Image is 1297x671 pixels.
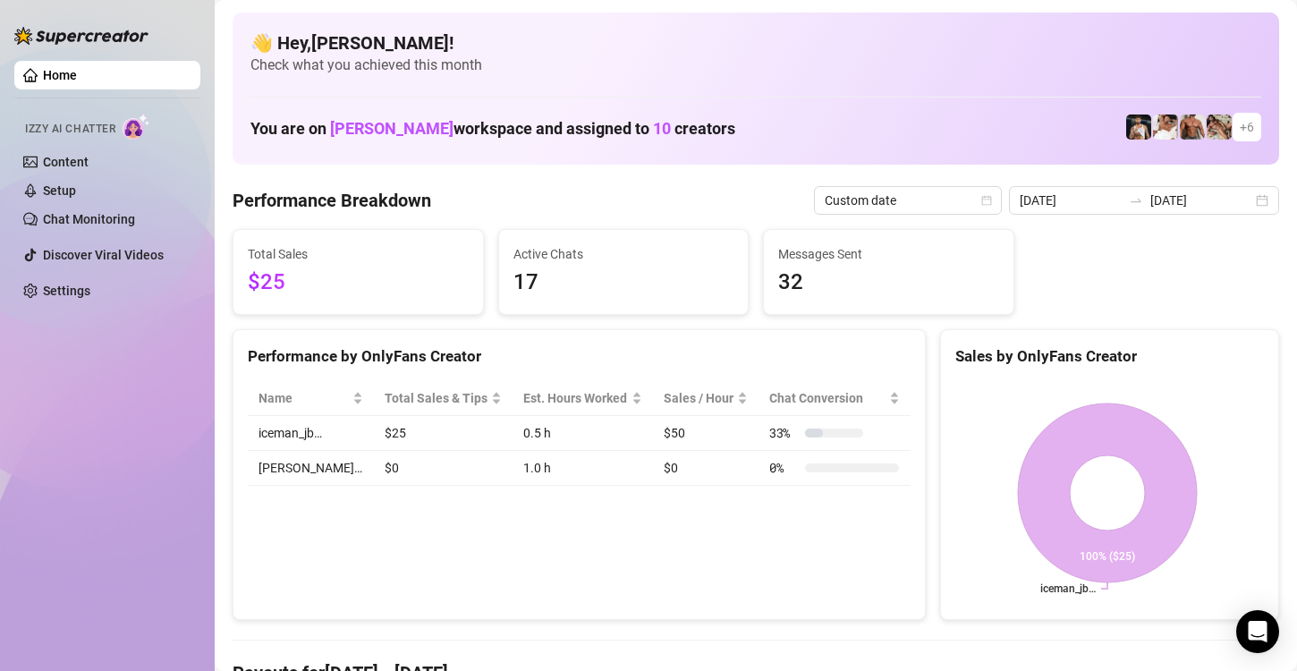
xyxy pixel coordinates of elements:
span: Total Sales [248,244,469,264]
td: [PERSON_NAME]… [248,451,374,486]
a: Home [43,68,77,82]
span: 32 [778,266,999,300]
td: 1.0 h [513,451,653,486]
h4: 👋 Hey, [PERSON_NAME] ! [250,30,1261,55]
span: Sales / Hour [664,388,733,408]
th: Sales / Hour [653,381,759,416]
img: Uncle [1207,115,1232,140]
span: 0 % [769,458,798,478]
span: calendar [981,195,992,206]
td: $50 [653,416,759,451]
img: Chris [1126,115,1151,140]
span: Chat Conversion [769,388,886,408]
div: Performance by OnlyFans Creator [248,344,911,369]
span: 33 % [769,423,798,443]
input: End date [1150,191,1252,210]
span: Check what you achieved this month [250,55,1261,75]
th: Chat Conversion [759,381,911,416]
span: to [1129,193,1143,208]
td: $0 [374,451,513,486]
td: $0 [653,451,759,486]
td: $25 [374,416,513,451]
a: Settings [43,284,90,298]
span: Active Chats [513,244,734,264]
a: Content [43,155,89,169]
div: Sales by OnlyFans Creator [955,344,1264,369]
span: Total Sales & Tips [385,388,488,408]
img: Jake [1153,115,1178,140]
span: 17 [513,266,734,300]
a: Chat Monitoring [43,212,135,226]
span: [PERSON_NAME] [330,119,454,138]
span: + 6 [1240,117,1254,137]
a: Discover Viral Videos [43,248,164,262]
img: AI Chatter [123,114,150,140]
td: iceman_jb… [248,416,374,451]
span: Name [259,388,349,408]
text: iceman_jb… [1040,582,1096,595]
h1: You are on workspace and assigned to creators [250,119,735,139]
img: logo-BBDzfeDw.svg [14,27,148,45]
a: Setup [43,183,76,198]
div: Open Intercom Messenger [1236,610,1279,653]
span: 10 [653,119,671,138]
th: Name [248,381,374,416]
td: 0.5 h [513,416,653,451]
img: David [1180,115,1205,140]
span: $25 [248,266,469,300]
span: swap-right [1129,193,1143,208]
span: Custom date [825,187,991,214]
input: Start date [1020,191,1122,210]
div: Est. Hours Worked [523,388,628,408]
th: Total Sales & Tips [374,381,513,416]
span: Izzy AI Chatter [25,121,115,138]
span: Messages Sent [778,244,999,264]
h4: Performance Breakdown [233,188,431,213]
